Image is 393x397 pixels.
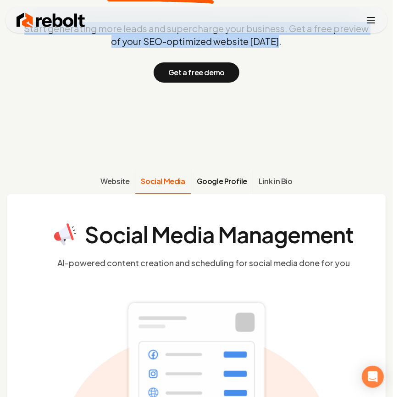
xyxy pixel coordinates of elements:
span: Link in Bio [259,176,293,187]
button: Get a free demo [154,62,239,83]
span: Social Media [141,176,185,187]
div: Open Intercom Messenger [362,366,384,388]
h4: Social Media Management [85,224,354,246]
button: Link in Bio [253,170,298,194]
button: Social Media [135,170,190,194]
img: Rebolt Logo [17,11,85,29]
p: Start generating more leads and supercharge your business. Get a free preview of your SEO-optimiz... [22,22,371,48]
span: Website [100,176,129,187]
button: Google Profile [191,170,253,194]
button: Toggle mobile menu [365,15,376,26]
p: AI-powered content creation and scheduling for social media done for you [58,257,350,269]
span: Google Profile [197,176,247,187]
button: Website [95,170,135,194]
